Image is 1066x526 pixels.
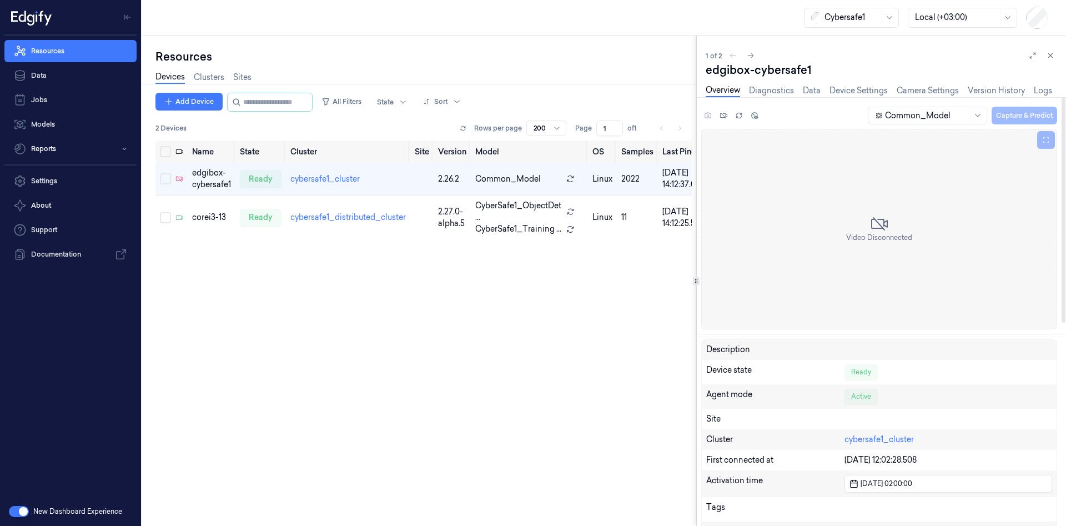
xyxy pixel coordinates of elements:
[621,212,653,223] div: 11
[235,141,286,163] th: State
[749,85,794,97] a: Diagnostics
[4,194,137,217] button: About
[1034,85,1052,97] a: Logs
[192,167,231,191] div: edgibox-cybersafe1
[706,389,844,404] div: Agent mode
[4,138,137,160] button: Reports
[474,123,522,133] p: Rows per page
[706,84,740,97] a: Overview
[4,243,137,265] a: Documentation
[475,223,561,235] span: CyberSafe1_Training ...
[240,209,281,227] div: ready
[155,93,223,111] button: Add Device
[654,121,687,136] nav: pagination
[829,85,888,97] a: Device Settings
[706,344,844,355] div: Description
[194,72,224,83] a: Clusters
[627,123,645,133] span: of 1
[160,212,171,223] button: Select row
[844,475,1052,493] button: [DATE] 02:00:00
[617,141,658,163] th: Samples
[803,85,821,97] a: Data
[4,40,137,62] a: Resources
[844,389,878,404] div: Active
[858,478,912,489] span: [DATE] 02:00:00
[658,141,708,163] th: Last Ping
[706,475,844,493] div: Activation time
[4,170,137,192] a: Settings
[588,141,617,163] th: OS
[286,141,410,163] th: Cluster
[706,454,844,466] div: First connected at
[968,85,1025,97] a: Version History
[233,72,252,83] a: Sites
[155,123,187,133] span: 2 Devices
[475,200,562,223] span: CyberSafe1_ObjectDet ...
[155,49,692,64] div: Resources
[434,141,471,163] th: Version
[4,113,137,136] a: Models
[155,71,185,84] a: Devices
[160,173,171,184] button: Select row
[4,219,137,241] a: Support
[846,233,912,243] span: Video Disconnected
[410,141,434,163] th: Site
[621,173,653,185] div: 2022
[438,206,466,229] div: 2.27.0-alpha.5
[844,364,878,380] div: Ready
[160,146,171,157] button: Select all
[4,89,137,111] a: Jobs
[706,364,844,380] div: Device state
[897,85,959,97] a: Camera Settings
[706,413,1052,425] div: Site
[592,173,612,185] p: linux
[192,212,231,223] div: corei3-13
[706,502,844,517] div: Tags
[188,141,235,163] th: Name
[575,123,592,133] span: Page
[240,170,281,188] div: ready
[706,51,722,61] span: 1 of 2
[592,212,612,223] p: linux
[662,167,704,191] div: [DATE] 14:12:37.091
[844,454,1052,466] div: [DATE] 12:02:28.508
[662,206,704,229] div: [DATE] 14:12:25.595
[290,212,406,222] a: cybersafe1_distributed_cluster
[475,173,541,185] span: Common_Model
[317,93,366,111] button: All Filters
[4,64,137,87] a: Data
[471,141,588,163] th: Model
[119,8,137,26] button: Toggle Navigation
[706,62,1057,78] div: edgibox-cybersafe1
[290,174,360,184] a: cybersafe1_cluster
[438,173,466,185] div: 2.26.2
[706,434,844,445] div: Cluster
[844,434,914,444] a: cybersafe1_cluster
